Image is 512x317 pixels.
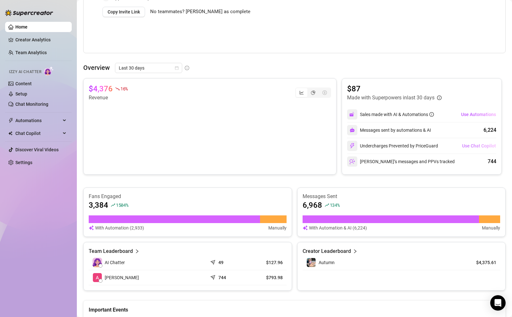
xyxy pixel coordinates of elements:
[325,203,329,207] span: rise
[15,115,61,126] span: Automations
[15,35,67,45] a: Creator Analytics
[111,203,115,207] span: rise
[303,224,308,231] img: svg%3e
[218,274,226,281] article: 744
[15,81,32,86] a: Content
[15,50,47,55] a: Team Analytics
[488,158,496,165] div: 744
[15,102,48,107] a: Chat Monitoring
[322,90,327,95] span: dollar-circle
[105,274,139,281] span: [PERSON_NAME]
[360,111,434,118] div: Sales made with AI & Automations
[135,247,139,255] span: right
[15,91,27,96] a: Setup
[116,202,128,208] span: 1504 %
[102,7,145,17] button: Copy Invite Link
[210,258,217,265] span: send
[330,202,340,208] span: 134 %
[210,273,217,280] span: send
[347,156,455,167] div: [PERSON_NAME]’s messages and PPVs tracked
[307,258,316,267] img: Autumn
[5,10,53,16] img: logo-BBDzfeDw.svg
[8,131,12,136] img: Chat Copilot
[303,247,351,255] article: Creator Leaderboard
[295,88,331,98] div: segmented control
[89,301,500,314] div: Important Events
[93,273,102,282] img: Autumn Moon
[89,224,94,231] img: svg%3e
[303,193,500,200] article: Messages Sent
[89,94,128,102] article: Revenue
[89,247,133,255] article: Team Leaderboard
[175,66,179,70] span: calendar
[299,90,304,95] span: line-chart
[120,86,128,92] span: 16 %
[15,24,28,29] a: Home
[461,109,496,120] button: Use Automations
[309,224,367,231] article: With Automation & AI (6,224)
[108,9,140,14] span: Copy Invite Link
[482,224,500,231] article: Manually
[349,159,355,164] img: svg%3e
[89,193,287,200] article: Fans Engaged
[105,259,125,266] span: AI Chatter
[44,66,54,76] img: AI Chatter
[350,128,355,133] img: svg%3e
[461,112,496,117] span: Use Automations
[119,63,178,73] span: Last 30 days
[462,143,496,148] span: Use Chat Copilot
[268,224,287,231] article: Manually
[319,260,335,265] span: Autumn
[353,247,357,255] span: right
[347,141,438,151] div: Undercharges Prevented by PriceGuard
[8,118,13,123] span: thunderbolt
[484,126,496,134] div: 6,224
[349,112,355,117] img: svg%3e
[150,8,250,16] span: No teammates? [PERSON_NAME] as complete
[349,143,355,149] img: svg%3e
[115,87,120,91] span: fall
[89,200,108,210] article: 3,384
[89,84,113,94] article: $4,376
[437,96,442,100] span: info-circle
[15,128,61,138] span: Chat Copilot
[251,259,283,266] article: $127.96
[9,69,41,75] span: Izzy AI Chatter
[467,259,496,266] article: $4,375.61
[347,94,435,102] article: Made with Superpowers in last 30 days
[95,224,144,231] article: With Automation (2,933)
[347,125,431,135] div: Messages sent by automations & AI
[93,258,102,267] img: izzy-ai-chatter-avatar-DDCN_rTZ.svg
[185,66,189,70] span: info-circle
[251,274,283,281] article: $793.98
[347,84,442,94] article: $87
[303,200,322,210] article: 6,968
[15,147,59,152] a: Discover Viral Videos
[490,295,506,311] div: Open Intercom Messenger
[15,160,32,165] a: Settings
[311,90,315,95] span: pie-chart
[462,141,496,151] button: Use Chat Copilot
[429,112,434,117] span: info-circle
[218,259,223,266] article: 49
